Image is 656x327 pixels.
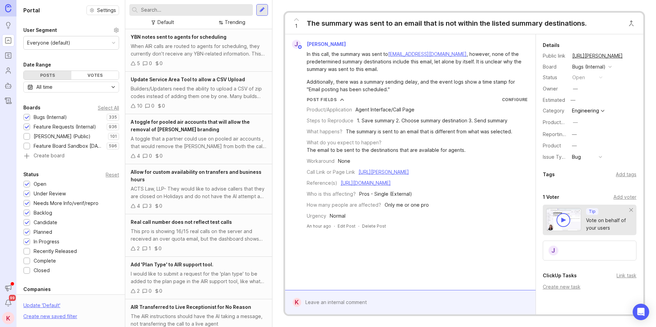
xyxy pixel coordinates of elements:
img: video-thumbnail-vote-d41b83416815613422e2ca741bf692cc.jpg [546,208,581,231]
div: 0 [159,287,162,295]
span: A toggle for pooled air accounts that will allow the removal of [PERSON_NAME] branding [131,119,250,132]
div: Link task [617,272,636,279]
button: Settings [86,5,119,15]
a: [URL][PERSON_NAME] [570,51,625,60]
span: Allow for custom availability on transfers and business hours [131,169,261,182]
span: [PERSON_NAME] [307,41,346,47]
div: Status [543,74,567,81]
div: Bug [572,153,581,161]
span: 99 [9,295,16,301]
div: Date Range [23,61,51,69]
p: 335 [109,114,117,120]
div: Complete [34,257,56,265]
div: Reset [106,173,119,177]
div: Closed [34,267,50,274]
div: How many people are affected? [307,201,381,209]
h1: Portal [23,6,40,14]
span: Add 'Plan Type' to AIR support tool. [131,262,213,267]
a: Update Service Area Tool to allow a CSV UploadBuilders/Updaters need the ability to upload a CSV ... [125,72,272,114]
div: Backlog [34,209,52,217]
a: An hour ago [307,223,331,229]
div: Create new task [543,283,636,291]
div: Default [157,19,174,26]
a: Portal [2,34,14,47]
a: Users [2,64,14,77]
svg: toggle icon [108,84,119,90]
p: 596 [109,143,117,149]
span: AIR Transferred to Live Receptionist for No Reason [131,304,251,310]
a: Create board [23,153,119,159]
a: J[PERSON_NAME] [288,40,351,49]
div: — [573,119,578,126]
a: [EMAIL_ADDRESS][DOMAIN_NAME] [388,51,467,57]
div: A toggle that a partner could use on pooled air accounts , that would remove the [PERSON_NAME] fr... [131,135,267,150]
div: 10 [137,102,142,110]
div: [PERSON_NAME] (Public) [34,133,91,140]
div: Bugs (Internal) [34,113,67,121]
div: Reference(s) [307,179,337,187]
button: Notifications [2,297,14,309]
div: · [334,223,335,229]
div: Trending [225,19,245,26]
div: Recently Released [34,247,77,255]
div: — [572,131,577,138]
span: 1 [295,22,297,30]
a: Autopilot [2,80,14,92]
div: None [338,157,350,165]
button: K [2,312,14,324]
div: Product/Application [307,106,352,113]
div: Board [543,63,567,71]
div: ACTS Law, LLP- They would like to advise callers that they are closed on Holidays and do not have... [131,185,267,200]
div: Estimated [543,98,565,102]
div: 0 [149,287,152,295]
div: 1. Save summary 2. Choose summary destination 3. Send summary [357,117,507,124]
button: ProductboardID [571,118,580,127]
div: The summary was sent to an email that is not within the listed summary destinations. [307,19,587,28]
div: Add voter [613,193,636,201]
div: Call Link or Page Link [307,168,355,176]
div: Who is this affecting? [307,190,356,198]
label: ProductboardID [543,119,579,125]
div: — [569,96,577,105]
div: 3 [149,202,152,210]
div: Post Fields [307,97,337,102]
div: Edit Post [338,223,355,229]
div: Under Review [34,190,66,197]
div: 0 [149,60,152,67]
div: 0 [160,152,163,160]
div: 4 [137,202,140,210]
label: Reporting Team [543,131,579,137]
a: Add 'Plan Type' to AIR support tool.I would like to submit a request for the 'plan type' to be ad... [125,257,272,299]
div: 1 [149,245,151,252]
p: 936 [109,124,117,130]
div: J [292,40,301,49]
a: Ideas [2,19,14,32]
div: 2 [137,245,140,252]
div: User Segment [23,26,57,34]
a: Roadmaps [2,49,14,62]
div: In this call, the summary was sent to , however, none of the predetermined summary destinations i... [307,50,522,73]
div: This pro is showing 16/15 real calls on the server and received an over quota email, but the dash... [131,228,267,243]
div: 5 [137,60,140,67]
div: The summary is sent to an email that is different from what was selected. [346,128,512,135]
div: Agent Interface/Call Page [355,106,414,113]
button: Close button [624,16,638,30]
div: · [358,223,359,229]
div: 0 [149,152,152,160]
div: What do you expect to happen? [307,139,382,146]
img: Canny Home [5,4,11,12]
div: K [293,298,301,307]
a: [URL][PERSON_NAME] [359,169,409,175]
div: ClickUp Tasks [543,271,577,280]
div: Select All [98,106,119,110]
div: Normal [330,212,345,220]
div: Companies [23,285,51,293]
a: Allow for custom availability on transfers and business hoursACTS Law, LLP- They would like to ad... [125,164,272,214]
div: Details [543,41,560,49]
a: [URL][DOMAIN_NAME] [341,180,391,186]
span: Settings [97,7,116,14]
button: Post Fields [307,97,344,102]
